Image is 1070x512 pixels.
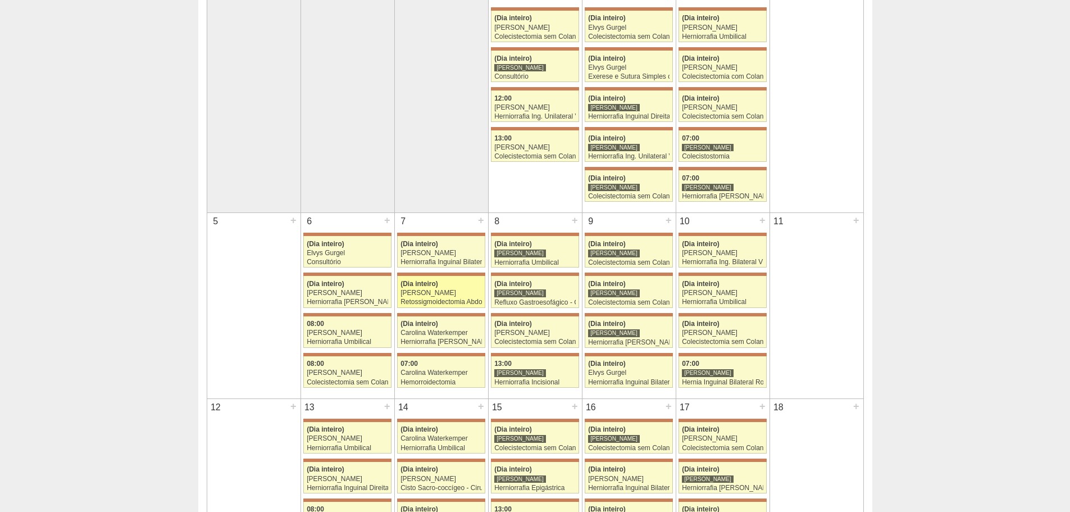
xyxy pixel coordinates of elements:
div: 6 [301,213,318,230]
div: Consultório [307,259,388,266]
div: Key: Maria Braido [491,313,579,316]
div: Herniorrafia Ing. Bilateral VL [682,259,763,266]
span: 07:00 [400,360,418,368]
div: [PERSON_NAME] [494,104,576,111]
a: (Dia inteiro) [PERSON_NAME] Herniorrafia Inguinal Direita [303,462,391,493]
div: Elvys Gurgel [588,24,670,31]
div: Key: Maria Braido [585,459,672,462]
div: Herniorrafia Umbilical [400,445,482,452]
span: (Dia inteiro) [494,55,532,62]
div: [PERSON_NAME] [682,289,763,297]
div: Herniorrafia Umbilical [494,259,576,266]
div: Key: Maria Braido [679,7,766,11]
div: [PERSON_NAME] [682,183,734,192]
div: Key: Maria Braido [679,353,766,356]
div: + [383,399,392,414]
div: + [289,213,298,228]
div: Colecistectomia sem Colangiografia VL [588,299,670,306]
div: Key: Maria Braido [303,499,391,502]
div: Key: Maria Braido [679,499,766,502]
a: (Dia inteiro) Carolina Waterkemper Herniorrafia Umbilical [397,422,485,454]
div: + [570,213,580,228]
div: Colecistectomia sem Colangiografia VL [588,193,670,200]
span: (Dia inteiro) [494,320,532,328]
div: [PERSON_NAME] [588,329,640,337]
span: (Dia inteiro) [682,94,720,102]
a: 07:00 [PERSON_NAME] Hernia Inguinal Bilateral Robótica [679,356,766,388]
a: (Dia inteiro) [PERSON_NAME] Herniorrafia [PERSON_NAME] [303,276,391,307]
div: Herniorrafia Umbilical [682,298,763,306]
div: Key: Maria Braido [585,127,672,130]
span: (Dia inteiro) [588,465,626,473]
div: Key: Maria Braido [491,419,579,422]
div: [PERSON_NAME] [494,434,546,443]
div: Herniorrafia Inguinal Direita [588,113,670,120]
a: 08:00 [PERSON_NAME] Herniorrafia Umbilical [303,316,391,348]
div: Key: Maria Braido [491,233,579,236]
div: [PERSON_NAME] [494,144,576,151]
span: 13:00 [494,360,512,368]
span: (Dia inteiro) [588,425,626,433]
a: (Dia inteiro) [PERSON_NAME] Herniorrafia [PERSON_NAME] [679,462,766,493]
div: [PERSON_NAME] [588,183,640,192]
div: [PERSON_NAME] [682,64,763,71]
div: Key: Maria Braido [585,353,672,356]
div: 12 [207,399,225,416]
a: (Dia inteiro) Carolina Waterkemper Herniorrafia [PERSON_NAME] [397,316,485,348]
a: (Dia inteiro) [PERSON_NAME] Retossigmoidectomia Abdominal [397,276,485,307]
div: Key: Maria Braido [679,273,766,276]
div: Key: Maria Braido [303,459,391,462]
a: (Dia inteiro) [PERSON_NAME] Herniorrafia Umbilical [679,11,766,42]
a: (Dia inteiro) [PERSON_NAME] Herniorrafia Inguinal Bilateral [397,236,485,268]
div: Key: Maria Braido [679,419,766,422]
div: 5 [207,213,225,230]
div: Key: Maria Braido [679,167,766,170]
a: (Dia inteiro) [PERSON_NAME] Colecistectomia sem Colangiografia VL [679,90,766,122]
div: [PERSON_NAME] [494,24,576,31]
div: Key: Maria Braido [303,233,391,236]
div: Colecistectomia sem Colangiografia VL [307,379,388,386]
div: Key: Maria Braido [491,87,579,90]
a: (Dia inteiro) [PERSON_NAME] Herniorrafia Inguinal Direita [585,90,672,122]
a: (Dia inteiro) [PERSON_NAME] Herniorrafia Umbilical [491,236,579,268]
div: [PERSON_NAME] [588,475,670,483]
div: Colecistectomia sem Colangiografia VL [494,445,576,452]
span: 07:00 [682,174,699,182]
div: Hemorroidectomia [400,379,482,386]
a: (Dia inteiro) [PERSON_NAME] Cisto Sacro-coccígeo - Cirurgia [397,462,485,493]
span: (Dia inteiro) [307,240,344,248]
div: + [570,399,580,414]
span: (Dia inteiro) [400,465,438,473]
a: (Dia inteiro) [PERSON_NAME] Colecistectomia sem Colangiografia VL [585,236,672,268]
div: [PERSON_NAME] [682,475,734,483]
div: Carolina Waterkemper [400,369,482,377]
span: 07:00 [682,360,699,368]
div: Colecistectomia sem Colangiografia [682,338,763,346]
div: Refluxo Gastroesofágico - Cirurgia VL [494,299,576,306]
div: Key: Maria Braido [585,419,672,422]
a: 12:00 [PERSON_NAME] Herniorrafia Ing. Unilateral VL [491,90,579,122]
div: Elvys Gurgel [307,250,388,257]
div: Key: Maria Braido [585,313,672,316]
a: 07:00 Carolina Waterkemper Hemorroidectomia [397,356,485,388]
div: Colecistectomia com Colangiografia VL [682,73,763,80]
a: 13:00 [PERSON_NAME] Colecistectomia sem Colangiografia VL [491,130,579,162]
div: Herniorrafia Umbilical [307,338,388,346]
div: [PERSON_NAME] [494,64,546,72]
div: [PERSON_NAME] [588,249,640,257]
div: Key: Maria Braido [585,7,672,11]
a: (Dia inteiro) Elvys Gurgel Herniorrafia Inguinal Bilateral [585,356,672,388]
div: 8 [489,213,506,230]
div: [PERSON_NAME] [494,249,546,257]
span: (Dia inteiro) [588,280,626,288]
span: (Dia inteiro) [682,240,720,248]
span: (Dia inteiro) [682,14,720,22]
a: 07:00 [PERSON_NAME] Herniorrafia [PERSON_NAME] [679,170,766,202]
div: [PERSON_NAME] [682,435,763,442]
a: (Dia inteiro) [PERSON_NAME] Herniorrafia [PERSON_NAME] [585,316,672,348]
div: Key: Maria Braido [585,47,672,51]
div: Herniorrafia Inguinal Direita [307,484,388,492]
a: (Dia inteiro) [PERSON_NAME] Colecistectomia sem Colangiografia VL [585,422,672,454]
div: + [289,399,298,414]
div: + [664,213,673,228]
